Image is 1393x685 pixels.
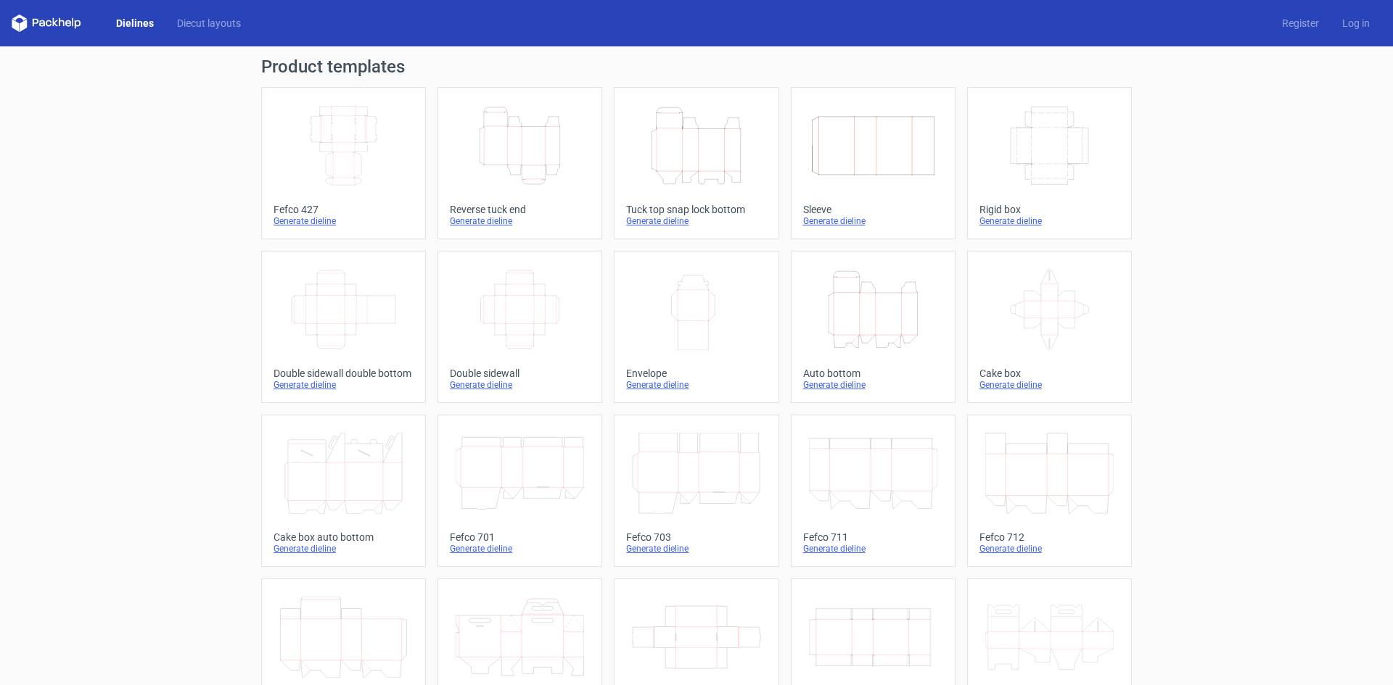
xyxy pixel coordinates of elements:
[261,251,426,403] a: Double sidewall double bottomGenerate dieline
[979,531,1119,543] div: Fefco 712
[437,87,602,239] a: Reverse tuck endGenerate dieline
[274,543,414,555] div: Generate dieline
[261,415,426,567] a: Cake box auto bottomGenerate dieline
[979,379,1119,391] div: Generate dieline
[274,531,414,543] div: Cake box auto bottom
[274,379,414,391] div: Generate dieline
[104,16,165,30] a: Dielines
[979,543,1119,555] div: Generate dieline
[626,543,766,555] div: Generate dieline
[803,531,943,543] div: Fefco 711
[791,251,956,403] a: Auto bottomGenerate dieline
[450,204,590,215] div: Reverse tuck end
[261,87,426,239] a: Fefco 427Generate dieline
[450,215,590,227] div: Generate dieline
[803,379,943,391] div: Generate dieline
[1270,16,1331,30] a: Register
[791,415,956,567] a: Fefco 711Generate dieline
[979,215,1119,227] div: Generate dieline
[791,87,956,239] a: SleeveGenerate dieline
[626,204,766,215] div: Tuck top snap lock bottom
[437,251,602,403] a: Double sidewallGenerate dieline
[979,368,1119,379] div: Cake box
[614,415,778,567] a: Fefco 703Generate dieline
[274,215,414,227] div: Generate dieline
[450,368,590,379] div: Double sidewall
[626,215,766,227] div: Generate dieline
[803,368,943,379] div: Auto bottom
[437,415,602,567] a: Fefco 701Generate dieline
[626,368,766,379] div: Envelope
[614,251,778,403] a: EnvelopeGenerate dieline
[803,543,943,555] div: Generate dieline
[626,531,766,543] div: Fefco 703
[967,251,1132,403] a: Cake boxGenerate dieline
[450,531,590,543] div: Fefco 701
[1331,16,1381,30] a: Log in
[274,204,414,215] div: Fefco 427
[979,204,1119,215] div: Rigid box
[261,58,1132,75] h1: Product templates
[626,379,766,391] div: Generate dieline
[274,368,414,379] div: Double sidewall double bottom
[614,87,778,239] a: Tuck top snap lock bottomGenerate dieline
[165,16,252,30] a: Diecut layouts
[967,415,1132,567] a: Fefco 712Generate dieline
[450,379,590,391] div: Generate dieline
[803,215,943,227] div: Generate dieline
[803,204,943,215] div: Sleeve
[450,543,590,555] div: Generate dieline
[967,87,1132,239] a: Rigid boxGenerate dieline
